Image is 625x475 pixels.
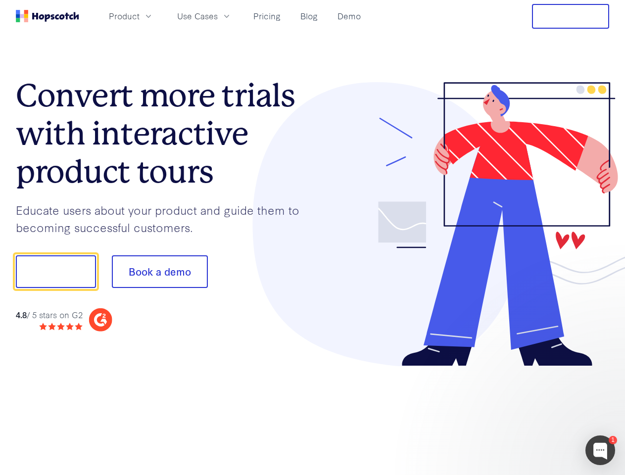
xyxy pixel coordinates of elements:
div: 1 [609,436,617,444]
button: Free Trial [532,4,609,29]
h1: Convert more trials with interactive product tours [16,77,313,190]
a: Blog [296,8,322,24]
strong: 4.8 [16,309,27,320]
span: Use Cases [177,10,218,22]
button: Use Cases [171,8,238,24]
p: Educate users about your product and guide them to becoming successful customers. [16,201,313,236]
button: Book a demo [112,255,208,288]
a: Demo [334,8,365,24]
button: Show me! [16,255,96,288]
a: Home [16,10,79,22]
button: Product [103,8,159,24]
a: Pricing [249,8,285,24]
div: / 5 stars on G2 [16,309,83,321]
span: Product [109,10,140,22]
